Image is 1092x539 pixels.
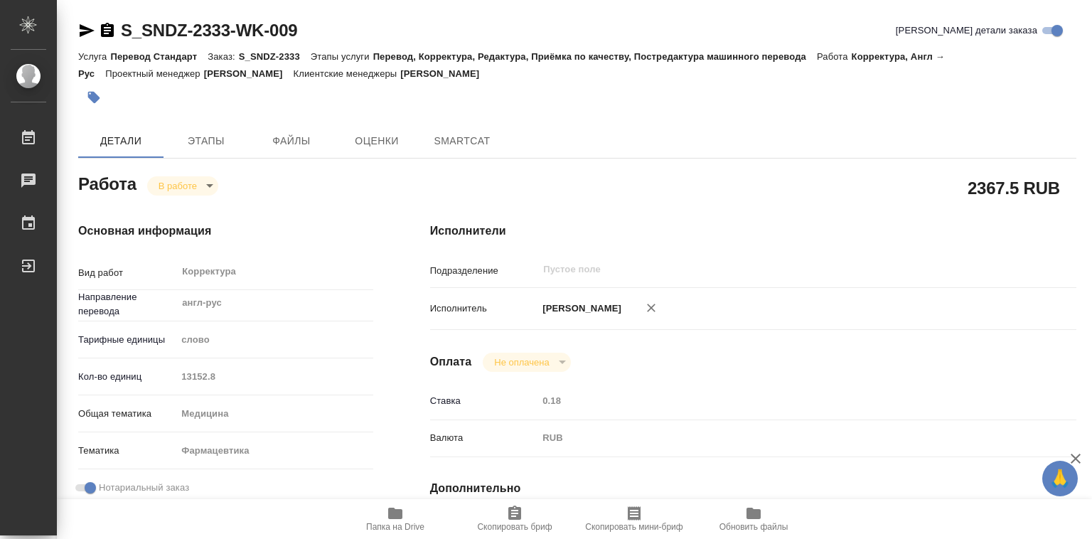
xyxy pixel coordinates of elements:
input: Пустое поле [176,366,373,387]
input: Пустое поле [537,390,1022,411]
div: В работе [147,176,218,196]
p: Валюта [430,431,538,445]
span: Обновить файлы [719,522,788,532]
p: Вид работ [78,266,176,280]
h4: Исполнители [430,223,1076,240]
h2: 2367.5 RUB [968,176,1060,200]
button: Не оплачена [490,356,553,368]
div: Фармацевтика [176,439,373,463]
div: Медицина [176,402,373,426]
p: Проектный менеджер [105,68,203,79]
span: Оценки [343,132,411,150]
h2: Работа [78,170,136,196]
p: Клиентские менеджеры [294,68,401,79]
span: SmartCat [428,132,496,150]
p: Перевод, Корректура, Редактура, Приёмка по качеству, Постредактура машинного перевода [373,51,817,62]
p: Заказ: [208,51,238,62]
p: Работа [817,51,852,62]
p: Подразделение [430,264,538,278]
p: Ставка [430,394,538,408]
span: Скопировать мини-бриф [585,522,682,532]
p: Кол-во единиц [78,370,176,384]
p: Тарифные единицы [78,333,176,347]
p: [PERSON_NAME] [400,68,490,79]
button: Скопировать мини-бриф [574,499,694,539]
span: Скопировать бриф [477,522,552,532]
span: 🙏 [1048,464,1072,493]
button: Добавить тэг [78,82,109,113]
div: В работе [483,353,570,372]
a: S_SNDZ-2333-WK-009 [121,21,297,40]
button: Скопировать бриф [455,499,574,539]
button: Скопировать ссылку [99,22,116,39]
p: [PERSON_NAME] [204,68,294,79]
p: Перевод Стандарт [110,51,208,62]
input: Пустое поле [542,261,989,278]
span: [PERSON_NAME] детали заказа [896,23,1037,38]
span: Папка на Drive [366,522,424,532]
p: [PERSON_NAME] [537,301,621,316]
span: Файлы [257,132,326,150]
p: Тематика [78,444,176,458]
button: 🙏 [1042,461,1078,496]
p: S_SNDZ-2333 [239,51,311,62]
button: Скопировать ссылку для ЯМессенджера [78,22,95,39]
p: Этапы услуги [311,51,373,62]
button: Обновить файлы [694,499,813,539]
p: Общая тематика [78,407,176,421]
div: слово [176,328,373,352]
span: Этапы [172,132,240,150]
button: Папка на Drive [336,499,455,539]
span: Нотариальный заказ [99,481,189,495]
p: Исполнитель [430,301,538,316]
button: В работе [154,180,201,192]
div: RUB [537,426,1022,450]
p: Направление перевода [78,290,176,319]
h4: Оплата [430,353,472,370]
p: Услуга [78,51,110,62]
button: Удалить исполнителя [636,292,667,324]
span: Детали [87,132,155,150]
h4: Основная информация [78,223,373,240]
h4: Дополнительно [430,480,1076,497]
